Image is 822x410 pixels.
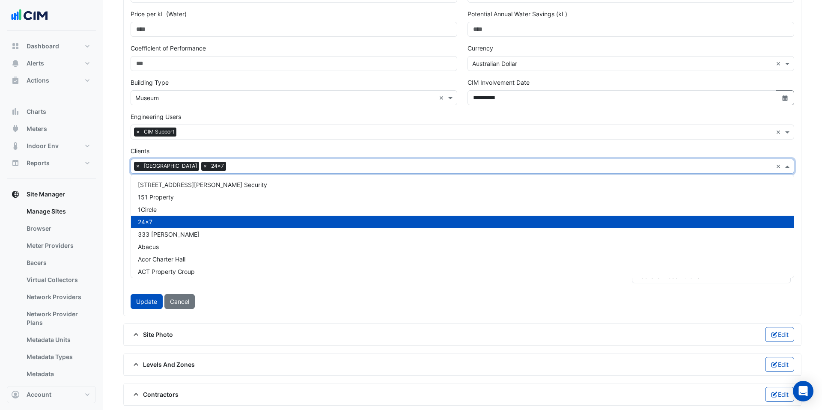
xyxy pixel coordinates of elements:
app-icon: Reports [11,159,20,167]
span: Actions [27,76,49,85]
a: Network Providers [20,288,96,306]
span: Site Manager [27,190,65,199]
span: Acor Charter Hall [138,256,185,263]
span: Clear [439,93,446,102]
button: Charts [7,103,96,120]
app-icon: Actions [11,76,20,85]
a: Manage Sites [20,203,96,220]
span: 24x7 [209,162,226,170]
button: Edit [765,327,795,342]
span: Charts [27,107,46,116]
span: Indoor Env [27,142,59,150]
span: [STREET_ADDRESS][PERSON_NAME] Security [138,181,267,188]
span: Clear [776,128,783,137]
span: Reports [27,159,50,167]
a: Browser [20,220,96,237]
button: Alerts [7,55,96,72]
span: Abacus [138,243,159,250]
span: Account [27,390,51,399]
span: Clear [776,162,783,171]
span: × [134,128,142,136]
button: Meters [7,120,96,137]
span: 151 Property [138,193,174,201]
a: Network Provider Plans [20,306,96,331]
label: Currency [468,44,493,53]
span: Levels And Zones [131,360,195,369]
a: Bacers [20,254,96,271]
button: Indoor Env [7,137,96,154]
span: Site Photo [131,330,173,339]
button: Actions [7,72,96,89]
button: Cancel [164,294,195,309]
label: Price per kL (Water) [131,9,187,18]
a: Meter Providers [20,237,96,254]
span: ACT Property Group [138,268,195,275]
a: Virtual Collectors [20,271,96,288]
div: Open Intercom Messenger [793,381,813,401]
button: Reports [7,154,96,172]
img: Company Logo [10,7,49,24]
a: Meters [20,383,96,400]
button: Site Manager [7,186,96,203]
span: × [134,162,142,170]
span: CIM Support [142,128,176,136]
button: Edit [765,357,795,372]
span: 333 [PERSON_NAME] [138,231,200,238]
label: Building Type [131,78,169,87]
app-icon: Dashboard [11,42,20,51]
label: Clients [131,146,149,155]
ng-dropdown-panel: Options list [131,175,794,278]
app-icon: Alerts [11,59,20,68]
label: Coefficient of Performance [131,44,206,53]
button: Update [131,294,163,309]
span: Meters [27,125,47,133]
button: Account [7,386,96,403]
span: 24x7 [138,218,152,226]
a: Metadata Units [20,331,96,348]
span: Contractors [131,390,179,399]
span: × [201,162,209,170]
a: Metadata Types [20,348,96,365]
app-icon: Site Manager [11,190,20,199]
label: Potential Annual Water Savings (kL) [468,9,567,18]
span: 1Circle [138,206,157,213]
app-icon: Charts [11,107,20,116]
button: Edit [765,387,795,402]
app-icon: Meters [11,125,20,133]
span: Dashboard [27,42,59,51]
label: Engineering Users [131,112,181,121]
fa-icon: Select Date [781,94,789,101]
button: Dashboard [7,38,96,55]
app-icon: Indoor Env [11,142,20,150]
span: Clear [776,59,783,68]
span: [GEOGRAPHIC_DATA] [142,162,199,170]
a: Metadata [20,365,96,383]
span: Alerts [27,59,44,68]
label: CIM Involvement Date [468,78,530,87]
